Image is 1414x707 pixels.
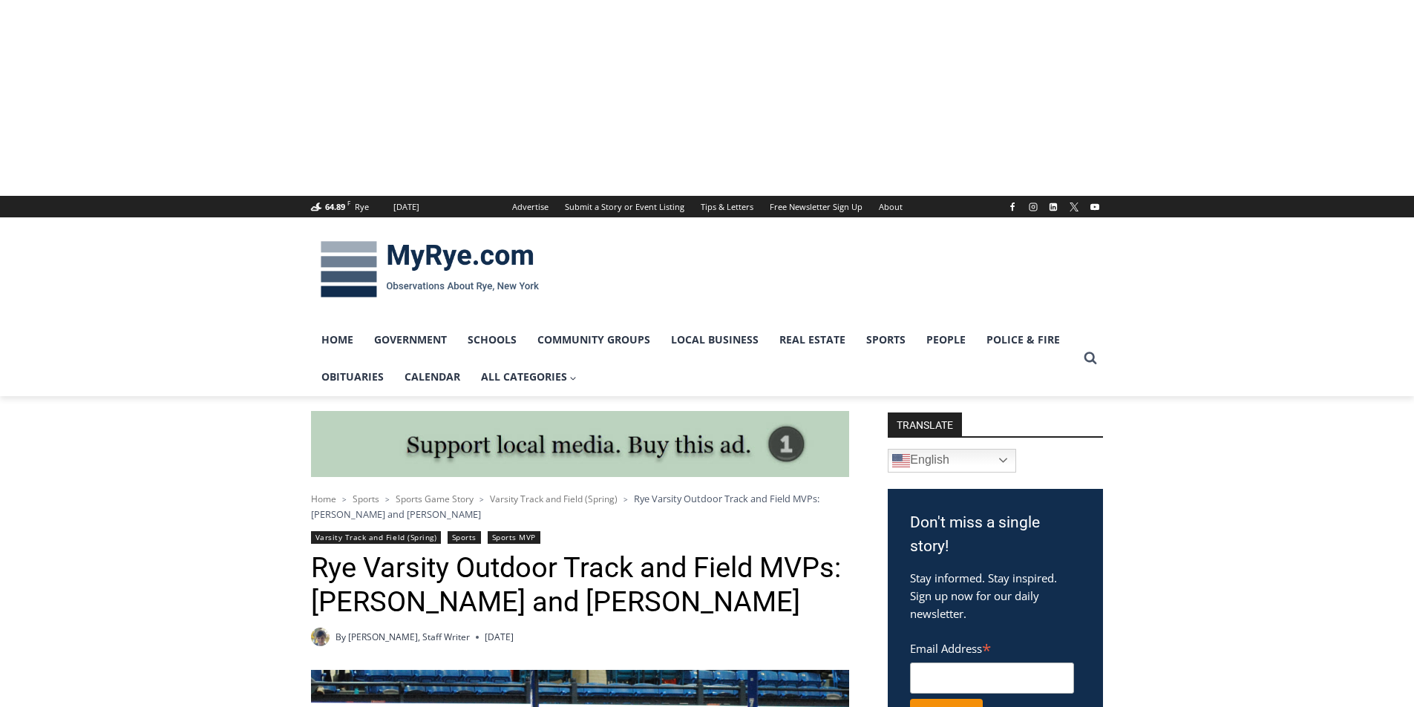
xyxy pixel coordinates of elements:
a: Obituaries [311,358,394,395]
a: Calendar [394,358,471,395]
span: All Categories [481,369,577,385]
a: Submit a Story or Event Listing [557,196,693,217]
img: (PHOTO: MyRye.com 2024 Head Intern, Editor and now Staff Writer Charlie Morris. Contributed.)Char... [311,628,330,646]
img: support local media, buy this ad [311,411,849,478]
a: Advertise [504,196,557,217]
a: Sports [856,321,916,358]
a: Police & Fire [976,321,1070,358]
a: Sports Game Story [396,493,474,505]
a: About [871,196,911,217]
a: Varsity Track and Field (Spring) [311,531,442,544]
nav: Primary Navigation [311,321,1077,396]
a: Varsity Track and Field (Spring) [490,493,618,505]
img: MyRye.com [311,231,549,308]
a: Home [311,493,336,505]
time: [DATE] [485,630,514,644]
span: > [385,494,390,504]
span: 64.89 [325,201,345,212]
a: Local Business [661,321,769,358]
div: [DATE] [393,200,419,214]
a: Schools [457,321,527,358]
span: > [623,494,628,504]
p: Stay informed. Stay inspired. Sign up now for our daily newsletter. [910,569,1081,622]
span: > [479,494,484,504]
img: en [892,452,910,470]
a: YouTube [1086,198,1104,216]
h1: Rye Varsity Outdoor Track and Field MVPs: [PERSON_NAME] and [PERSON_NAME] [311,551,849,619]
span: Rye Varsity Outdoor Track and Field MVPs: [PERSON_NAME] and [PERSON_NAME] [311,492,819,520]
div: Rye [355,200,369,214]
h3: Don't miss a single story! [910,511,1081,558]
label: Email Address [910,634,1074,660]
a: Sports [353,493,379,505]
a: Real Estate [769,321,856,358]
a: Free Newsletter Sign Up [762,196,871,217]
a: Author image [311,628,330,646]
span: > [342,494,347,504]
a: Sports [448,531,481,544]
a: English [888,449,1016,473]
span: By [336,630,346,644]
a: Tips & Letters [693,196,762,217]
a: Government [364,321,457,358]
a: Home [311,321,364,358]
a: Facebook [1004,198,1021,216]
a: All Categories [471,358,588,395]
a: X [1065,198,1083,216]
a: Linkedin [1044,198,1062,216]
a: Instagram [1024,198,1042,216]
span: F [347,199,350,207]
a: People [916,321,976,358]
a: [PERSON_NAME], Staff Writer [348,631,470,643]
nav: Secondary Navigation [504,196,911,217]
a: Community Groups [527,321,661,358]
a: Sports MVP [488,531,540,544]
nav: Breadcrumbs [311,491,849,522]
button: View Search Form [1077,345,1104,372]
strong: TRANSLATE [888,412,962,436]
